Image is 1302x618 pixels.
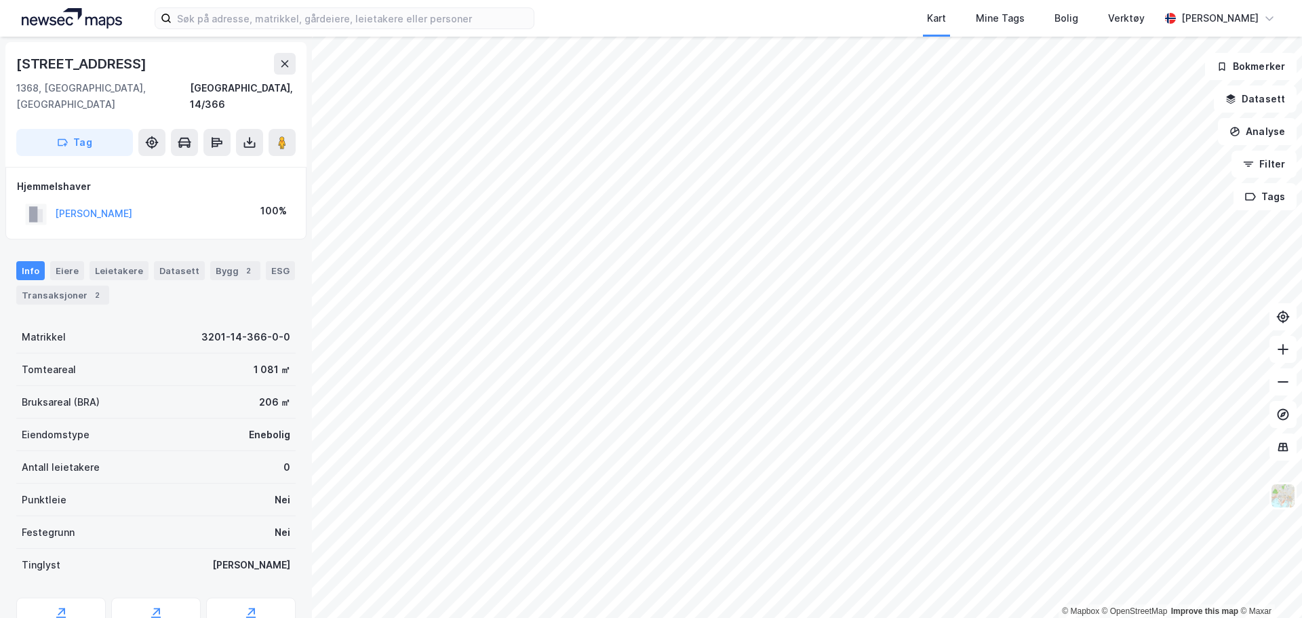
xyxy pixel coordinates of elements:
div: Nei [275,492,290,508]
div: Matrikkel [22,329,66,345]
div: Datasett [154,261,205,280]
div: 0 [283,459,290,476]
div: 206 ㎡ [259,394,290,410]
div: Hjemmelshaver [17,178,295,195]
div: Antall leietakere [22,459,100,476]
div: Transaksjoner [16,286,109,305]
div: Verktøy [1108,10,1145,26]
iframe: Chat Widget [1234,553,1302,618]
div: Tomteareal [22,362,76,378]
div: Eiendomstype [22,427,90,443]
img: Z [1270,483,1296,509]
div: 100% [260,203,287,219]
a: OpenStreetMap [1102,606,1168,616]
div: Enebolig [249,427,290,443]
button: Filter [1231,151,1297,178]
div: [PERSON_NAME] [212,557,290,573]
button: Tag [16,129,133,156]
div: Eiere [50,261,84,280]
button: Analyse [1218,118,1297,145]
div: Leietakere [90,261,149,280]
div: 1368, [GEOGRAPHIC_DATA], [GEOGRAPHIC_DATA] [16,80,190,113]
img: logo.a4113a55bc3d86da70a041830d287a7e.svg [22,8,122,28]
a: Improve this map [1171,606,1238,616]
div: Bygg [210,261,260,280]
a: Mapbox [1062,606,1099,616]
button: Datasett [1214,85,1297,113]
div: [STREET_ADDRESS] [16,53,149,75]
div: Mine Tags [976,10,1025,26]
div: Info [16,261,45,280]
div: Kart [927,10,946,26]
div: Bruksareal (BRA) [22,394,100,410]
div: [PERSON_NAME] [1181,10,1259,26]
div: 2 [90,288,104,302]
button: Bokmerker [1205,53,1297,80]
div: 2 [241,264,255,277]
div: 1 081 ㎡ [254,362,290,378]
div: Tinglyst [22,557,60,573]
div: ESG [266,261,295,280]
div: Punktleie [22,492,66,508]
div: Festegrunn [22,524,75,541]
div: Bolig [1054,10,1078,26]
div: Nei [275,524,290,541]
div: [GEOGRAPHIC_DATA], 14/366 [190,80,296,113]
input: Søk på adresse, matrikkel, gårdeiere, leietakere eller personer [172,8,534,28]
div: 3201-14-366-0-0 [201,329,290,345]
button: Tags [1234,183,1297,210]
